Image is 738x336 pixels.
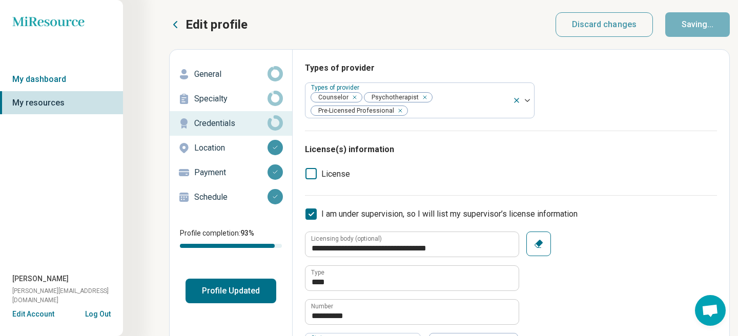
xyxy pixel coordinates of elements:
[170,160,292,185] a: Payment
[311,236,382,242] label: Licensing body (optional)
[170,87,292,111] a: Specialty
[240,229,254,237] span: 93 %
[12,286,123,305] span: [PERSON_NAME][EMAIL_ADDRESS][DOMAIN_NAME]
[695,295,726,326] div: Open chat
[170,136,292,160] a: Location
[12,274,69,284] span: [PERSON_NAME]
[311,269,324,276] label: Type
[170,111,292,136] a: Credentials
[85,309,111,317] button: Log Out
[305,266,519,290] input: credential.supervisorLicense.0.name
[194,142,268,154] p: Location
[194,93,268,105] p: Specialty
[311,93,352,102] span: Counselor
[169,16,248,33] button: Edit profile
[311,106,397,116] span: Pre-Licensed Professional
[321,209,578,219] span: I am under supervision, so I will list my supervisor’s license information
[170,222,292,254] div: Profile completion:
[305,143,717,156] h3: License(s) information
[556,12,653,37] button: Discard changes
[305,62,717,74] h3: Types of provider
[665,12,730,37] button: Saving...
[170,185,292,209] a: Schedule
[186,279,276,303] button: Profile Updated
[194,68,268,80] p: General
[311,84,361,91] label: Types of provider
[364,93,422,102] span: Psychotherapist
[321,168,350,180] span: License
[170,62,292,87] a: General
[12,309,54,320] button: Edit Account
[186,16,248,33] p: Edit profile
[311,303,333,309] label: Number
[194,191,268,203] p: Schedule
[194,166,268,179] p: Payment
[180,244,282,248] div: Profile completion
[194,117,268,130] p: Credentials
